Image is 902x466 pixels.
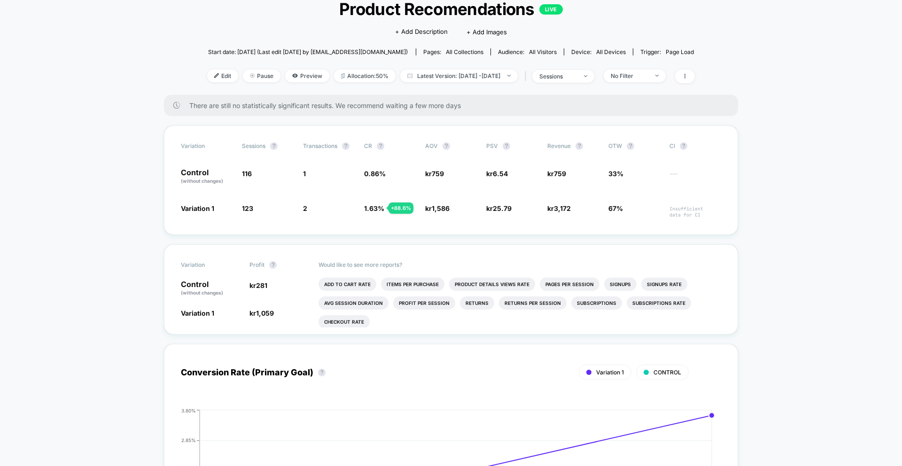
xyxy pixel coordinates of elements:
span: All Visitors [529,48,557,55]
p: Control [181,280,240,296]
span: 3,172 [554,204,571,212]
span: 759 [554,170,566,178]
span: 123 [242,204,253,212]
span: kr [486,204,512,212]
span: 281 [256,281,267,289]
span: 0.86 % [364,170,386,178]
img: rebalance [341,73,345,78]
button: ? [627,142,634,150]
li: Add To Cart Rate [319,278,376,291]
span: Pause [243,70,280,82]
span: Page Load [666,48,694,55]
li: Items Per Purchase [381,278,444,291]
span: 1,059 [256,309,274,317]
tspan: 2.85% [181,437,196,443]
span: Edit [207,70,238,82]
button: ? [270,142,278,150]
li: Profit Per Session [393,296,455,310]
span: Revenue [547,142,571,149]
div: sessions [539,73,577,80]
button: ? [575,142,583,150]
span: 1 [303,170,306,178]
span: Variation 1 [596,369,624,376]
p: LIVE [539,4,563,15]
span: 1.63 % [364,204,384,212]
span: kr [249,309,274,317]
span: Variation 1 [181,204,214,212]
p: Control [181,169,233,185]
span: OTW [608,142,660,150]
img: end [250,73,255,78]
span: kr [547,204,571,212]
span: Variation [181,261,233,269]
span: 116 [242,170,252,178]
span: kr [486,170,508,178]
span: CI [669,142,721,150]
span: 759 [432,170,444,178]
span: all devices [596,48,626,55]
span: Device: [564,48,633,55]
button: ? [342,142,350,150]
span: 6.54 [493,170,508,178]
span: Transactions [303,142,337,149]
span: | [522,70,532,83]
span: Allocation: 50% [334,70,396,82]
span: 2 [303,204,307,212]
span: kr [249,281,267,289]
span: kr [425,204,450,212]
li: Subscriptions Rate [627,296,691,310]
li: Subscriptions [571,296,622,310]
button: ? [377,142,384,150]
span: kr [547,170,566,178]
div: No Filter [611,72,648,79]
li: Signups Rate [641,278,687,291]
p: Would like to see more reports? [319,261,722,268]
li: Checkout Rate [319,315,370,328]
li: Product Details Views Rate [449,278,535,291]
li: Pages Per Session [540,278,599,291]
span: + Add Description [395,27,448,37]
button: ? [503,142,510,150]
span: Profit [249,261,264,268]
div: Pages: [423,48,483,55]
button: ? [318,369,326,376]
span: all collections [446,48,483,55]
span: 25.79 [493,204,512,212]
span: kr [425,170,444,178]
li: Signups [604,278,637,291]
li: Returns [460,296,494,310]
tspan: 3.80% [181,407,196,413]
span: 33% [608,170,623,178]
span: (without changes) [181,178,223,184]
button: ? [269,261,277,269]
img: end [584,75,587,77]
span: Insufficient data for CI [669,206,721,218]
li: Avg Session Duration [319,296,389,310]
span: CR [364,142,372,149]
div: Audience: [498,48,557,55]
span: 1,586 [432,204,450,212]
img: end [655,75,659,77]
span: There are still no statistically significant results. We recommend waiting a few more days [189,101,719,109]
button: ? [443,142,450,150]
span: PSV [486,142,498,149]
span: --- [669,171,721,185]
img: calendar [407,73,412,78]
span: (without changes) [181,290,223,295]
span: + Add Images [467,28,507,36]
span: 67% [608,204,623,212]
span: Variation 1 [181,309,214,317]
span: Variation [181,142,233,150]
span: CONTROL [653,369,681,376]
img: edit [214,73,219,78]
div: Trigger: [640,48,694,55]
span: Latest Version: [DATE] - [DATE] [400,70,518,82]
li: Returns Per Session [499,296,567,310]
span: Preview [285,70,329,82]
span: Sessions [242,142,265,149]
span: Start date: [DATE] (Last edit [DATE] by [EMAIL_ADDRESS][DOMAIN_NAME]) [208,48,408,55]
img: end [507,75,511,77]
div: + 88.6 % [389,202,413,214]
button: ? [680,142,687,150]
span: AOV [425,142,438,149]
